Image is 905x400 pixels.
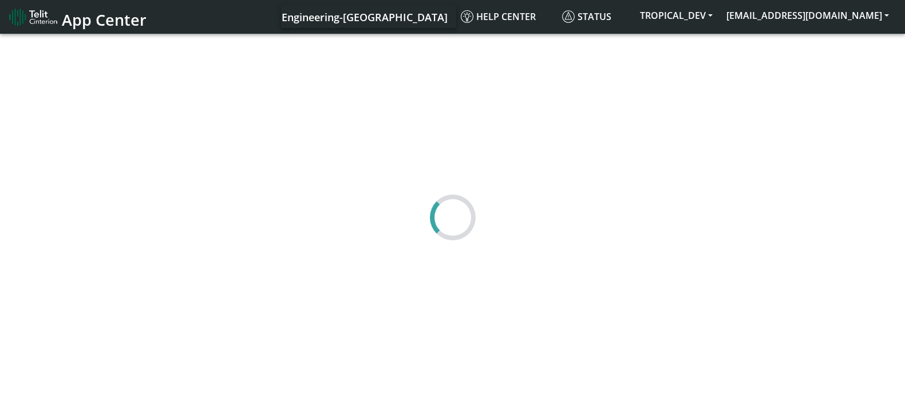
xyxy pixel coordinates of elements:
[9,5,145,29] a: App Center
[633,5,720,26] button: TROPICAL_DEV
[562,10,611,23] span: Status
[720,5,896,26] button: [EMAIL_ADDRESS][DOMAIN_NAME]
[562,10,575,23] img: status.svg
[282,10,448,24] span: Engineering-[GEOGRAPHIC_DATA]
[62,9,147,30] span: App Center
[456,5,558,28] a: Help center
[558,5,633,28] a: Status
[9,8,57,26] img: logo-telit-cinterion-gw-new.png
[461,10,536,23] span: Help center
[281,5,447,28] a: Your current platform instance
[461,10,473,23] img: knowledge.svg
